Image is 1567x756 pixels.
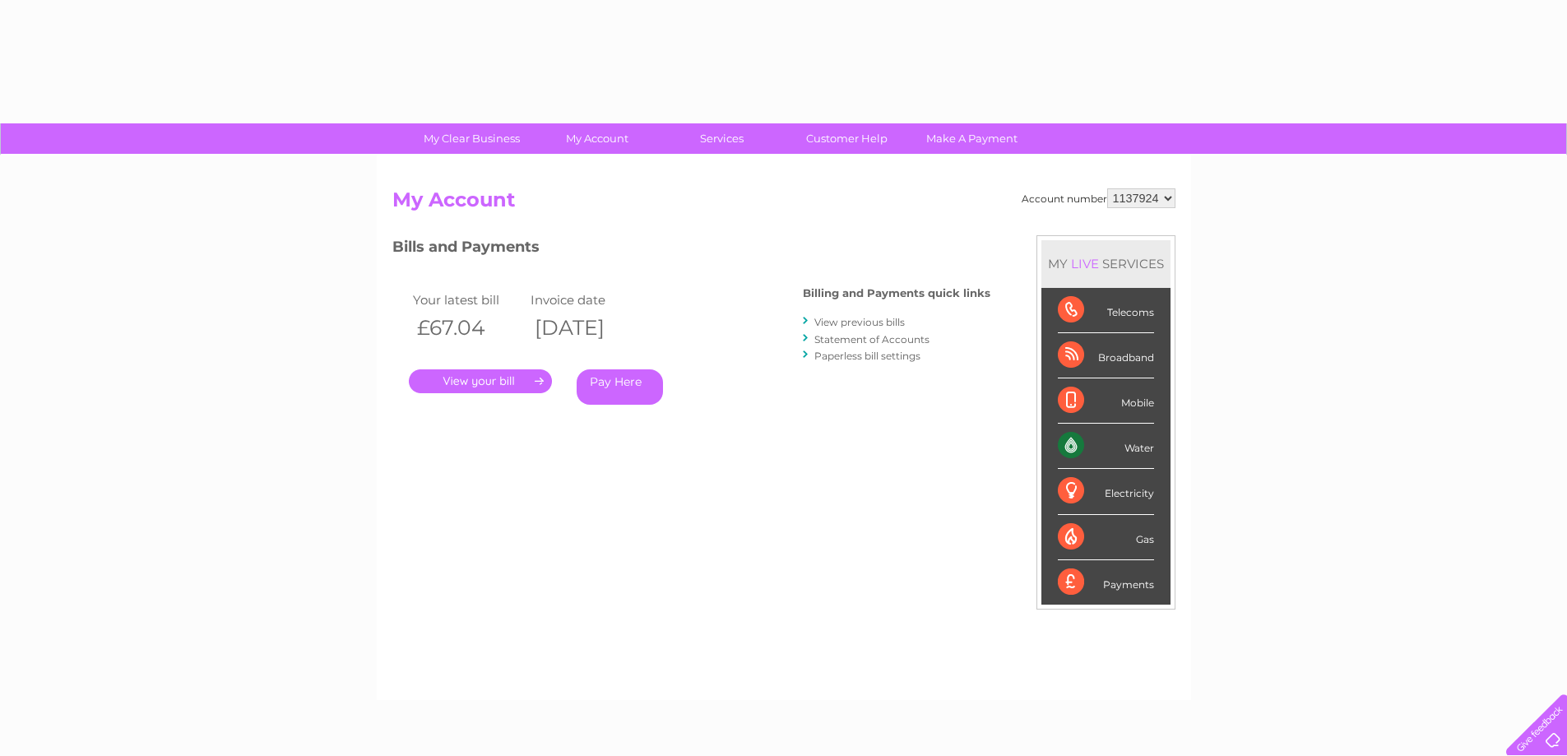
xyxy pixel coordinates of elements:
td: Invoice date [526,289,645,311]
a: Paperless bill settings [814,350,920,362]
div: Account number [1022,188,1175,208]
div: Electricity [1058,469,1154,514]
a: Customer Help [779,123,915,154]
a: . [409,369,552,393]
h3: Bills and Payments [392,235,990,264]
th: £67.04 [409,311,527,345]
div: Gas [1058,515,1154,560]
h2: My Account [392,188,1175,220]
div: Mobile [1058,378,1154,424]
div: Broadband [1058,333,1154,378]
a: Statement of Accounts [814,333,930,346]
a: Make A Payment [904,123,1040,154]
div: Water [1058,424,1154,469]
div: Telecoms [1058,288,1154,333]
a: My Account [529,123,665,154]
td: Your latest bill [409,289,527,311]
div: Payments [1058,560,1154,605]
h4: Billing and Payments quick links [803,287,990,299]
div: MY SERVICES [1041,240,1171,287]
a: Services [654,123,790,154]
th: [DATE] [526,311,645,345]
div: LIVE [1068,256,1102,271]
a: Pay Here [577,369,663,405]
a: View previous bills [814,316,905,328]
a: My Clear Business [404,123,540,154]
